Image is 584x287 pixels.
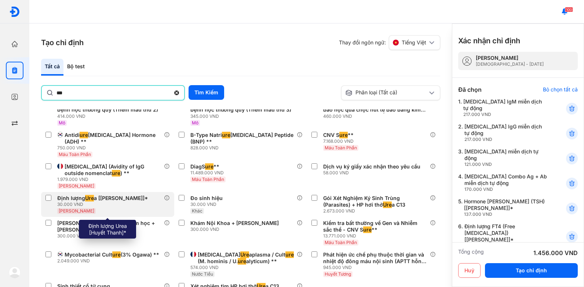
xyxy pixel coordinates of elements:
span: Ure [240,251,249,258]
span: Máu Toàn Phần [325,145,357,150]
div: 7.168.000 VND [323,138,360,144]
div: Định lượng a [[PERSON_NAME]]* [57,195,148,201]
div: Bỏ chọn tất cả [543,86,578,93]
div: 30.000 VND [190,201,226,207]
span: Mô [59,120,65,126]
div: Đo sinh hiệu [190,195,223,201]
div: 1.979.000 VND [57,177,164,182]
div: 121.000 VND [464,161,548,167]
span: ure [339,132,348,138]
div: [MEDICAL_DATA] (Avidity of IgG outside nomenclat ) ** [65,163,161,177]
div: 6. [458,223,548,249]
div: [MEDICAL_DATA] IgG miễn dịch tự động [464,123,548,142]
div: 945.000 VND [323,265,430,270]
div: [PERSON_NAME] tiết niệu - Nam học + [PERSON_NAME] [57,220,161,233]
div: [MEDICAL_DATA] aplasma / Cult (M. hominis / U. alyticum) ** [198,251,294,265]
div: 217.000 VND [463,112,548,117]
div: [PERSON_NAME] [476,55,544,61]
div: Tổng cộng [458,248,484,257]
div: 2.049.000 VND [57,258,162,264]
div: Định lượng FT4 (Free [MEDICAL_DATA]) [[PERSON_NAME]]* [464,223,548,249]
span: 100 [565,7,573,12]
div: Khám Nội Khoa + [PERSON_NAME] [190,220,279,226]
span: Máu Toàn Phần [325,240,357,245]
span: ure [205,163,213,170]
div: Dịch vụ ký giấy xác nhận theo yêu cầu [323,163,420,170]
div: 4. [458,173,548,192]
span: Khác [192,208,202,214]
div: 300.000 VND [190,226,282,232]
h3: Xác nhận chỉ định [458,36,520,46]
div: 217.000 VND [464,137,548,142]
div: Hormone [PERSON_NAME] (TSH) [[PERSON_NAME]]* [464,198,548,217]
div: 3. [458,148,548,167]
div: B-Type Natri [MEDICAL_DATA] Peptide (BNP) ** [190,132,294,145]
div: 170.000 VND [464,186,548,192]
span: ure [363,226,372,233]
span: Ure [383,201,392,208]
button: Tìm Kiếm [189,85,224,100]
span: Huyết Tương [325,271,351,277]
div: 2. [458,123,548,142]
div: 137.000 VND [464,211,548,217]
span: ure [222,132,230,138]
span: ure [112,170,120,177]
div: Đã chọn [458,85,482,94]
div: 1. [458,98,548,117]
img: logo [9,266,21,278]
button: Huỷ [458,263,481,278]
span: ure [285,251,294,258]
div: [MEDICAL_DATA] miễn dịch tự động [464,148,548,167]
div: Phát hiện ức chế phụ thuộc thời gian và nhiệt độ đông máu nội sinh (APTT hỗn hợp hoặc TCK hỗn hợp... [323,251,427,265]
span: Máu Toàn Phần [192,177,224,182]
span: Tiếng Việt [402,39,426,46]
div: Gói Xét Nghiệm Ký Sinh Trùng (Parasites) + HP hơi thở a C13 [323,195,427,208]
div: Bộ test [63,59,88,76]
div: 58.000 VND [323,170,423,176]
div: [MEDICAL_DATA] Combo Ag + Ab miễn dịch tự động [464,173,548,192]
h3: Tạo chỉ định [41,37,84,48]
span: Máu Toàn Phần [59,152,91,157]
div: [DEMOGRAPHIC_DATA] - [DATE] [476,61,544,67]
span: Nước Tiểu [192,271,213,277]
div: 13.771.000 VND [323,233,430,239]
div: Phân loại (Tất cả) [345,89,427,97]
div: Tất cả [41,59,63,76]
span: ure [112,251,121,258]
div: Antidi [MEDICAL_DATA] Hormone (ADH) ** [65,132,161,145]
div: 574.000 VND [190,265,297,270]
img: logo [9,6,20,17]
div: 345.000 VND [190,113,297,119]
div: 300.000 VND [57,233,164,239]
div: 828.000 VND [190,145,297,151]
div: 460.000 VND [323,113,430,119]
span: ure [80,132,88,138]
div: 5. [458,198,548,217]
div: 2.673.000 VND [323,208,430,214]
div: 1.456.000 VND [533,248,578,257]
span: Mô [192,120,198,126]
div: 750.000 VND [57,145,164,151]
span: Ure [85,195,94,201]
div: Thay đổi ngôn ngữ: [339,35,440,50]
span: ure [238,258,246,265]
div: 414.000 VND [57,113,164,119]
div: 30.000 VND [57,201,151,207]
span: [PERSON_NAME] [59,208,94,214]
div: 11.489.000 VND [190,170,227,176]
span: [PERSON_NAME] [59,183,94,189]
div: Mycobacterial Cult (3% Ogawa) ** [65,251,159,258]
div: Kiểm tra bất thường về Gen và Nhiễm sắc thể - CNV S ** [323,220,427,233]
div: [MEDICAL_DATA] IgM miễn dịch tự động [463,98,548,117]
button: Tạo chỉ định [485,263,578,278]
